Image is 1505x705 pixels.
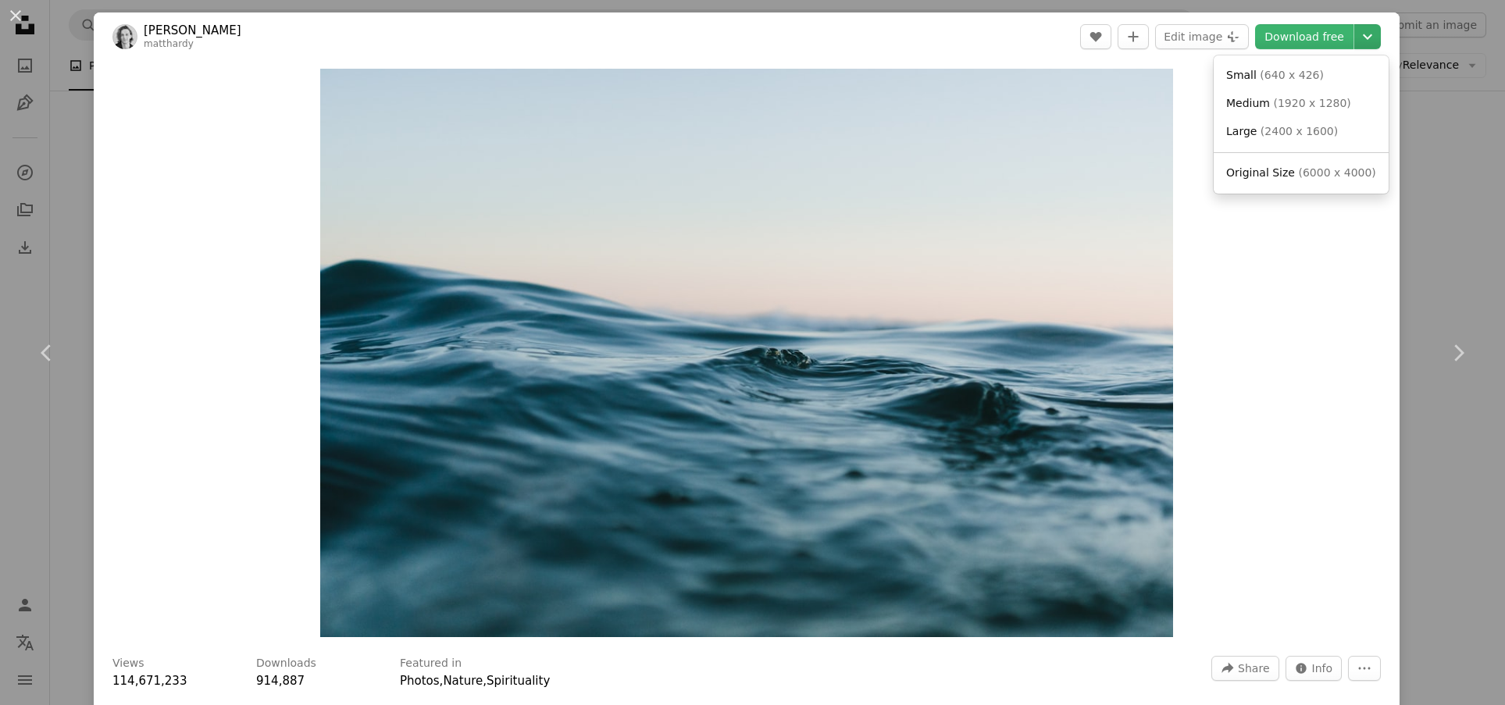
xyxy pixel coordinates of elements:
span: Large [1226,125,1257,137]
span: ( 6000 x 4000 ) [1298,166,1375,179]
button: Choose download size [1354,24,1381,49]
span: ( 640 x 426 ) [1260,69,1324,81]
span: Original Size [1226,166,1295,179]
span: Medium [1226,97,1270,109]
span: ( 1920 x 1280 ) [1273,97,1350,109]
span: Small [1226,69,1257,81]
span: ( 2400 x 1600 ) [1261,125,1338,137]
div: Choose download size [1214,55,1389,194]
